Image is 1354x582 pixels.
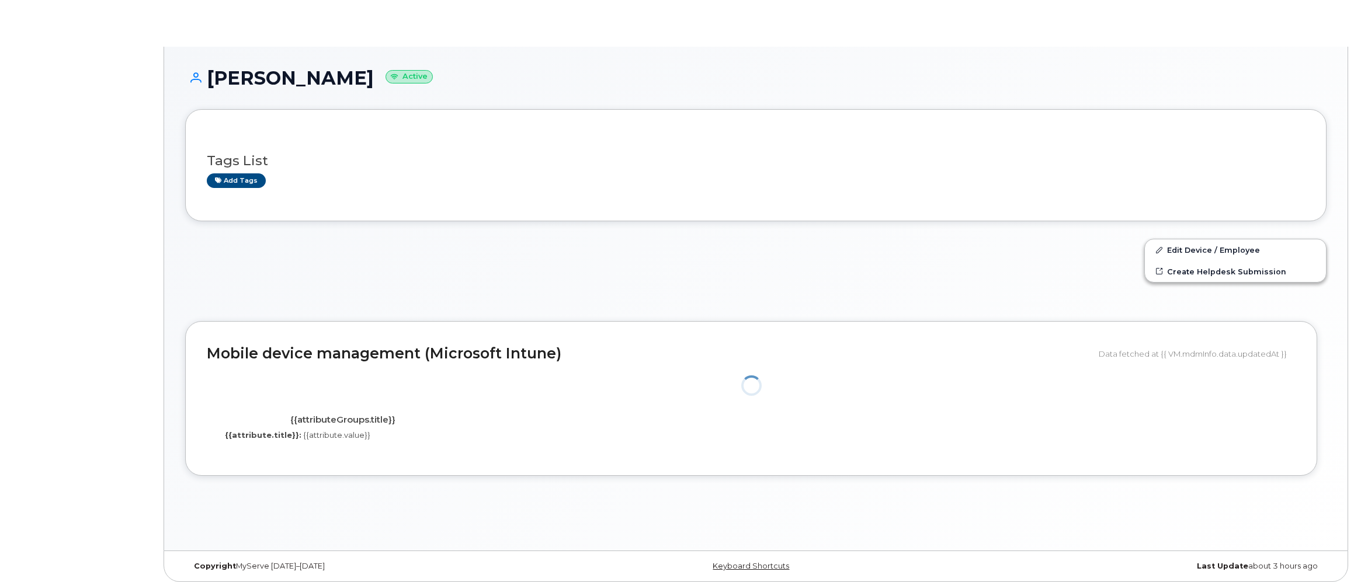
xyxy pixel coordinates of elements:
h1: [PERSON_NAME] [185,68,1327,88]
a: Add tags [207,173,266,188]
div: MyServe [DATE]–[DATE] [185,562,565,571]
strong: Last Update [1197,562,1248,570]
h2: Mobile device management (Microsoft Intune) [207,346,1090,362]
div: Data fetched at {{ VM.mdmInfo.data.updatedAt }} [1099,343,1296,365]
a: Edit Device / Employee [1145,239,1326,260]
div: about 3 hours ago [946,562,1327,571]
label: {{attribute.title}}: [225,430,301,441]
a: Create Helpdesk Submission [1145,261,1326,282]
h4: {{attributeGroups.title}} [216,415,470,425]
span: {{attribute.value}} [303,430,370,440]
small: Active [386,70,433,83]
strong: Copyright [194,562,236,570]
h3: Tags List [207,154,1305,168]
a: Keyboard Shortcuts [713,562,789,570]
